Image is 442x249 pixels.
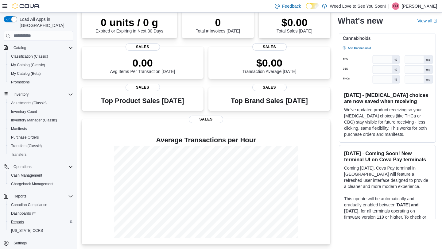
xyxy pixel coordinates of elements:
[11,163,34,170] button: Operations
[6,171,76,180] button: Cash Management
[6,61,76,69] button: My Catalog (Classic)
[9,79,73,86] span: Promotions
[11,101,47,105] span: Adjustments (Classic)
[9,218,26,226] a: Reports
[9,117,60,124] a: Inventory Manager (Classic)
[11,54,48,59] span: Classification (Classic)
[9,134,73,141] span: Purchase Orders
[9,134,41,141] a: Purchase Orders
[126,84,160,91] span: Sales
[9,210,38,217] a: Dashboards
[6,209,76,218] a: Dashboards
[95,16,163,33] div: Expired or Expiring in Next 30 Days
[11,80,30,85] span: Promotions
[388,2,390,10] p: |
[11,44,73,52] span: Catalog
[11,239,29,247] a: Settings
[11,63,45,67] span: My Catalog (Classic)
[338,16,383,26] h2: What's new
[11,193,73,200] span: Reports
[9,99,49,107] a: Adjustments (Classic)
[306,9,306,10] span: Dark Mode
[6,150,76,159] button: Transfers
[11,44,29,52] button: Catalog
[126,43,160,51] span: Sales
[9,108,73,115] span: Inventory Count
[11,228,43,233] span: [US_STATE] CCRS
[9,79,32,86] a: Promotions
[11,109,37,114] span: Inventory Count
[1,44,76,52] button: Catalog
[11,135,39,140] span: Purchase Orders
[11,71,41,76] span: My Catalog (Beta)
[6,180,76,188] button: Chargeback Management
[110,57,175,69] p: 0.00
[11,118,57,123] span: Inventory Manager (Classic)
[6,116,76,124] button: Inventory Manager (Classic)
[11,144,42,148] span: Transfers (Classic)
[9,61,48,69] a: My Catalog (Classic)
[9,172,73,179] span: Cash Management
[11,126,27,131] span: Manifests
[9,125,73,132] span: Manifests
[393,2,398,10] span: OJ
[95,16,163,29] p: 0 units / 0 g
[9,70,43,77] a: My Catalog (Beta)
[344,150,431,163] h3: [DATE] - Coming Soon! New terminal UI on Cova Pay terminals
[1,163,76,171] button: Operations
[6,142,76,150] button: Transfers (Classic)
[6,78,76,86] button: Promotions
[189,116,223,123] span: Sales
[9,227,45,234] a: [US_STATE] CCRS
[101,97,184,105] h3: Top Product Sales [DATE]
[196,16,240,33] div: Total # Invoices [DATE]
[6,107,76,116] button: Inventory Count
[87,136,325,144] h4: Average Transactions per Hour
[11,152,26,157] span: Transfers
[9,201,73,209] span: Canadian Compliance
[9,99,73,107] span: Adjustments (Classic)
[9,142,73,150] span: Transfers (Classic)
[6,226,76,235] button: [US_STATE] CCRS
[9,227,73,234] span: Washington CCRS
[9,70,73,77] span: My Catalog (Beta)
[11,163,73,170] span: Operations
[344,165,431,190] p: Coming [DATE], Cova Pay terminal in [GEOGRAPHIC_DATA] will feature a refreshed user interface des...
[9,142,44,150] a: Transfers (Classic)
[344,107,431,137] p: We've updated product receiving so your [MEDICAL_DATA] choices (like THCa or CBG) stay visible fo...
[242,57,297,69] p: $0.00
[110,57,175,74] div: Avg Items Per Transaction [DATE]
[9,201,50,209] a: Canadian Compliance
[11,173,42,178] span: Cash Management
[282,3,301,9] span: Feedback
[14,164,32,169] span: Operations
[9,61,73,69] span: My Catalog (Classic)
[252,84,287,91] span: Sales
[6,201,76,209] button: Canadian Compliance
[6,133,76,142] button: Purchase Orders
[433,19,437,23] svg: External link
[242,57,297,74] div: Transaction Average [DATE]
[12,3,40,9] img: Cova
[6,52,76,61] button: Classification (Classic)
[417,18,437,23] a: View allExternal link
[252,43,287,51] span: Sales
[9,210,73,217] span: Dashboards
[14,194,26,199] span: Reports
[1,192,76,201] button: Reports
[344,92,431,104] h3: [DATE] - [MEDICAL_DATA] choices are now saved when receiving
[9,53,73,60] span: Classification (Classic)
[11,202,47,207] span: Canadian Compliance
[9,53,51,60] a: Classification (Classic)
[14,92,29,97] span: Inventory
[11,91,73,98] span: Inventory
[392,2,399,10] div: Othmar Joos
[11,211,36,216] span: Dashboards
[9,172,45,179] a: Cash Management
[277,16,312,33] div: Total Sales [DATE]
[1,239,76,247] button: Settings
[6,124,76,133] button: Manifests
[14,241,27,246] span: Settings
[9,218,73,226] span: Reports
[17,16,73,29] span: Load All Apps in [GEOGRAPHIC_DATA]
